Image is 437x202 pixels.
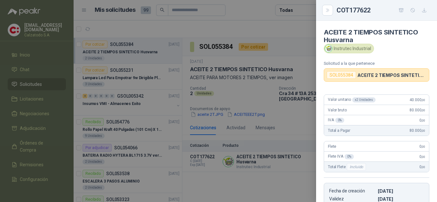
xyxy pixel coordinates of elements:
[378,188,424,194] p: [DATE]
[419,165,425,169] span: 0
[327,71,356,79] div: SOL055384
[328,154,354,159] span: Flete IVA
[409,128,425,133] span: 80.000
[352,97,376,102] div: x 2 Unidades
[421,119,425,122] span: ,00
[357,72,426,78] p: ACEITE 2 TIEMPOS SINTETICO Husvarna
[421,145,425,148] span: ,00
[328,118,344,123] span: IVA
[337,5,429,15] div: COT177622
[421,108,425,112] span: ,00
[419,118,425,123] span: 0
[419,154,425,159] span: 0
[421,165,425,169] span: ,00
[324,61,429,66] p: Solicitud a la que pertenece
[345,154,354,159] div: 0 %
[328,163,367,171] span: Total Flete
[329,196,375,202] p: Validez
[324,28,429,44] h4: ACEITE 2 TIEMPOS SINTETICO Husvarna
[421,98,425,102] span: ,00
[325,45,332,52] img: Company Logo
[328,97,376,102] span: Valor unitario
[335,118,345,123] div: 0 %
[421,129,425,132] span: ,00
[378,196,424,202] p: [DATE]
[409,98,425,102] span: 40.000
[328,108,346,112] span: Valor bruto
[328,144,336,149] span: Flete
[347,163,366,171] div: Incluido
[409,108,425,112] span: 80.000
[419,144,425,149] span: 0
[328,128,350,133] span: Total a Pagar
[329,188,375,194] p: Fecha de creación
[324,44,374,53] div: Instrutec Industrial
[324,6,331,14] button: Close
[421,155,425,159] span: ,00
